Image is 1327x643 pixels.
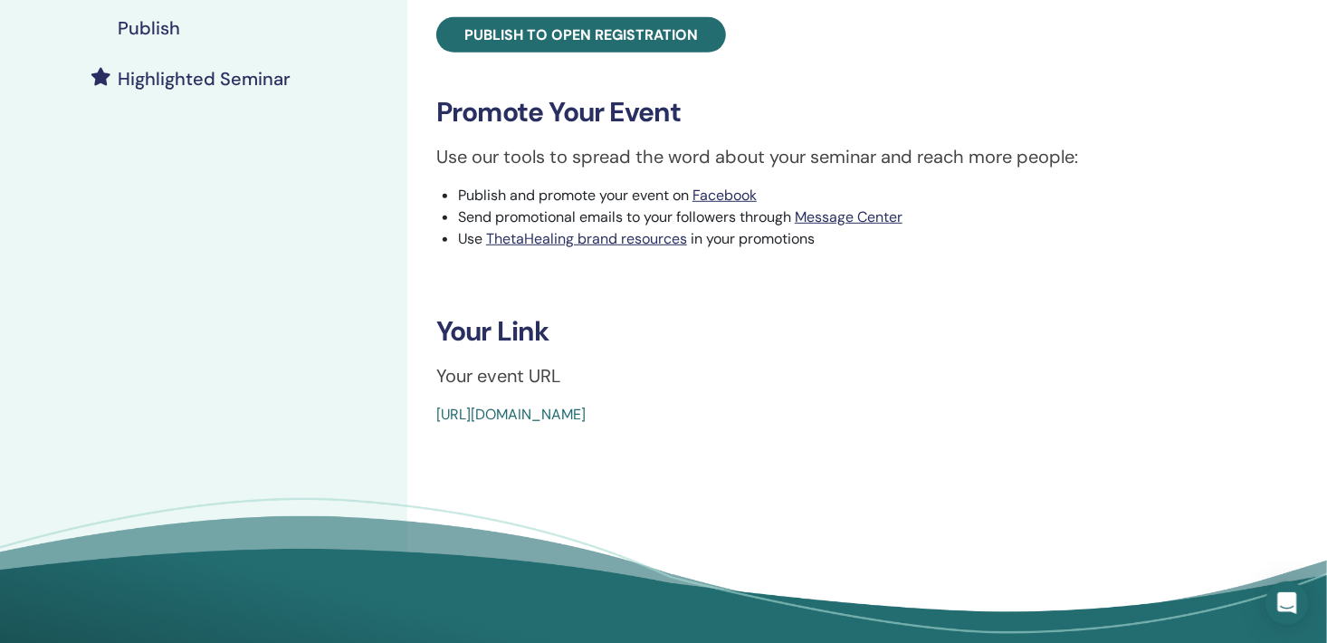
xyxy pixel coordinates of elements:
p: Your event URL [436,362,1263,389]
a: Message Center [795,207,902,226]
a: ThetaHealing brand resources [486,229,687,248]
p: Use our tools to spread the word about your seminar and reach more people: [436,143,1263,170]
li: Publish and promote your event on [458,185,1263,206]
li: Send promotional emails to your followers through [458,206,1263,228]
a: Facebook [692,186,757,205]
li: Use in your promotions [458,228,1263,250]
a: Publish to open registration [436,17,726,53]
h3: Promote Your Event [436,96,1263,129]
h4: Publish [118,17,180,39]
a: [URL][DOMAIN_NAME] [436,405,586,424]
span: Publish to open registration [464,25,698,44]
h3: Your Link [436,315,1263,348]
h4: Highlighted Seminar [118,68,291,90]
div: Open Intercom Messenger [1265,581,1309,625]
